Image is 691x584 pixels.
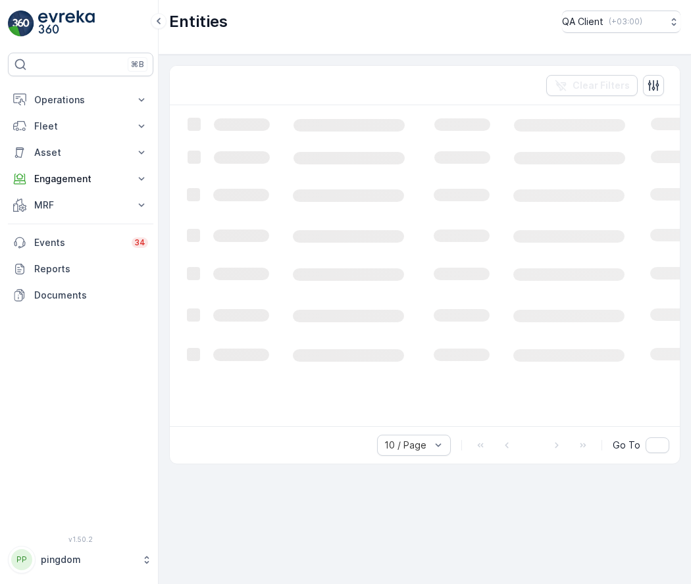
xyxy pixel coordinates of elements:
a: Reports [8,256,153,282]
p: Operations [34,93,127,107]
img: logo_light-DOdMpM7g.png [38,11,95,37]
p: Entities [169,11,228,32]
button: Asset [8,139,153,166]
p: Events [34,236,124,249]
button: Fleet [8,113,153,139]
p: 34 [134,237,145,248]
div: PP [11,549,32,570]
p: pingdom [41,553,135,566]
p: ⌘B [131,59,144,70]
button: QA Client(+03:00) [562,11,680,33]
span: v 1.50.2 [8,535,153,543]
p: Reports [34,262,148,276]
button: Engagement [8,166,153,192]
a: Events34 [8,230,153,256]
img: logo [8,11,34,37]
p: MRF [34,199,127,212]
span: Go To [613,439,640,452]
p: Engagement [34,172,127,185]
p: Fleet [34,120,127,133]
p: Asset [34,146,127,159]
button: MRF [8,192,153,218]
a: Documents [8,282,153,308]
p: QA Client [562,15,603,28]
p: Clear Filters [573,79,630,92]
button: Operations [8,87,153,113]
button: PPpingdom [8,546,153,573]
p: Documents [34,289,148,302]
button: Clear Filters [546,75,638,96]
p: ( +03:00 ) [609,16,642,27]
